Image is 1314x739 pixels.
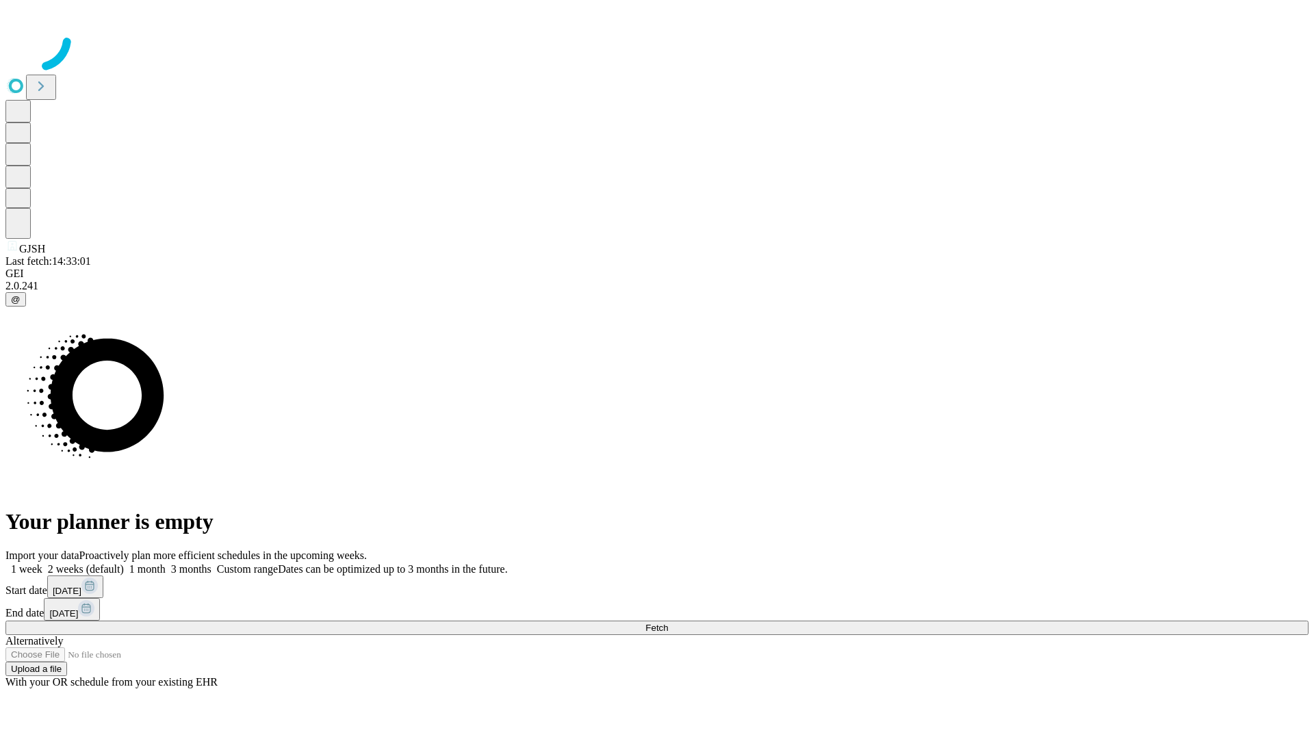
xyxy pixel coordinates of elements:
[217,563,278,575] span: Custom range
[5,621,1309,635] button: Fetch
[5,662,67,676] button: Upload a file
[44,598,100,621] button: [DATE]
[79,549,367,561] span: Proactively plan more efficient schedules in the upcoming weeks.
[11,294,21,304] span: @
[5,635,63,647] span: Alternatively
[49,608,78,619] span: [DATE]
[5,255,91,267] span: Last fetch: 14:33:01
[5,549,79,561] span: Import your data
[47,575,103,598] button: [DATE]
[171,563,211,575] span: 3 months
[53,586,81,596] span: [DATE]
[11,563,42,575] span: 1 week
[645,623,668,633] span: Fetch
[19,243,45,255] span: GJSH
[48,563,124,575] span: 2 weeks (default)
[5,280,1309,292] div: 2.0.241
[278,563,507,575] span: Dates can be optimized up to 3 months in the future.
[129,563,166,575] span: 1 month
[5,268,1309,280] div: GEI
[5,575,1309,598] div: Start date
[5,598,1309,621] div: End date
[5,509,1309,534] h1: Your planner is empty
[5,292,26,307] button: @
[5,676,218,688] span: With your OR schedule from your existing EHR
